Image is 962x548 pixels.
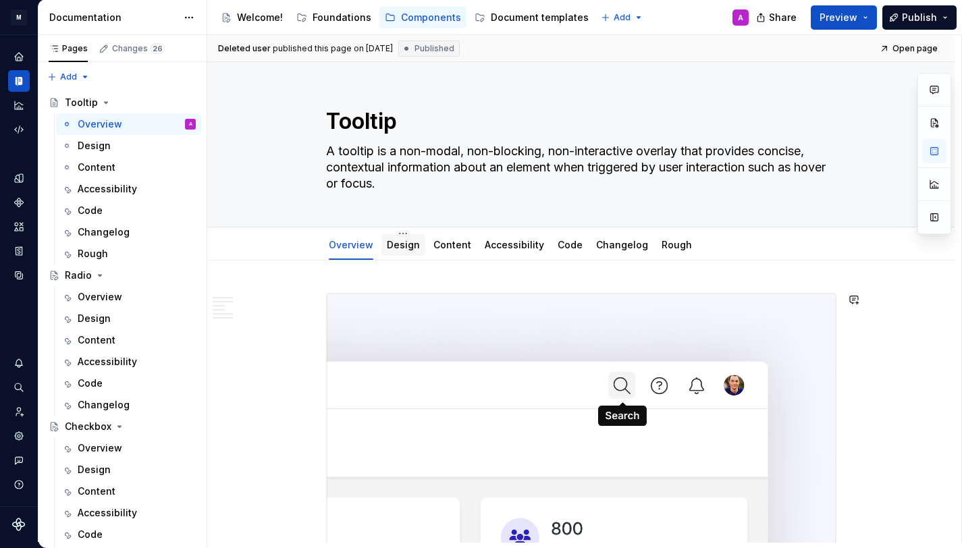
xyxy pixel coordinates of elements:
[415,43,454,54] span: Published
[591,230,653,258] div: Changelog
[8,377,30,398] button: Search ⌘K
[8,46,30,67] a: Home
[56,200,201,221] a: Code
[479,230,550,258] div: Accessibility
[56,437,201,459] a: Overview
[56,373,201,394] a: Code
[12,518,26,531] svg: Supernova Logo
[78,247,108,261] div: Rough
[8,401,30,422] div: Invite team
[769,11,797,24] span: Share
[78,312,111,325] div: Design
[8,265,30,286] a: Data sources
[597,8,647,27] button: Add
[215,7,288,28] a: Welcome!
[749,5,805,30] button: Share
[882,5,957,30] button: Publish
[11,9,27,26] div: M
[401,11,461,24] div: Components
[485,239,544,250] a: Accessibility
[78,204,103,217] div: Code
[387,239,420,250] a: Design
[56,286,201,308] a: Overview
[3,3,35,32] button: M
[43,265,201,286] a: Radio
[78,506,137,520] div: Accessibility
[8,70,30,92] a: Documentation
[151,43,165,54] span: 26
[65,96,98,109] div: Tooltip
[892,43,938,54] span: Open page
[469,7,594,28] a: Document templates
[552,230,588,258] div: Code
[78,182,137,196] div: Accessibility
[78,355,137,368] div: Accessibility
[323,230,379,258] div: Overview
[8,449,30,471] button: Contact support
[379,7,466,28] a: Components
[8,192,30,213] a: Components
[596,239,648,250] a: Changelog
[56,308,201,329] a: Design
[78,377,103,390] div: Code
[65,420,111,433] div: Checkbox
[614,12,631,23] span: Add
[291,7,377,28] a: Foundations
[656,230,697,258] div: Rough
[56,459,201,481] a: Design
[56,502,201,524] a: Accessibility
[8,94,30,116] div: Analytics
[215,4,594,31] div: Page tree
[381,230,425,258] div: Design
[49,11,177,24] div: Documentation
[78,485,115,498] div: Content
[237,11,283,24] div: Welcome!
[428,230,477,258] div: Content
[8,119,30,140] a: Code automation
[189,117,192,131] div: A
[56,221,201,243] a: Changelog
[329,239,373,250] a: Overview
[56,243,201,265] a: Rough
[876,39,944,58] a: Open page
[60,72,77,82] span: Add
[56,178,201,200] a: Accessibility
[8,425,30,447] a: Settings
[558,239,583,250] a: Code
[662,239,692,250] a: Rough
[218,43,271,54] span: Deleted user
[738,12,743,23] div: A
[43,67,94,86] button: Add
[8,240,30,262] a: Storybook stories
[811,5,877,30] button: Preview
[8,352,30,374] div: Notifications
[902,11,937,24] span: Publish
[56,135,201,157] a: Design
[56,329,201,351] a: Content
[56,351,201,373] a: Accessibility
[273,43,393,54] div: published this page on [DATE]
[56,524,201,545] a: Code
[8,216,30,238] a: Assets
[56,394,201,416] a: Changelog
[78,528,103,541] div: Code
[56,481,201,502] a: Content
[56,157,201,178] a: Content
[8,167,30,189] div: Design tokens
[78,139,111,153] div: Design
[43,416,201,437] a: Checkbox
[65,269,92,282] div: Radio
[112,43,165,54] div: Changes
[433,239,471,250] a: Content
